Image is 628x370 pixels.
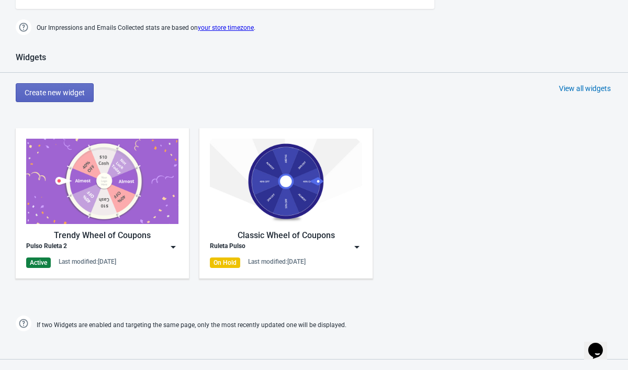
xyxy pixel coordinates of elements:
img: classic_game.jpg [210,139,362,224]
div: Last modified: [DATE] [248,257,306,266]
div: Classic Wheel of Coupons [210,229,362,242]
span: Create new widget [25,88,85,97]
span: If two Widgets are enabled and targeting the same page, only the most recently updated one will b... [37,317,346,334]
span: Our Impressions and Emails Collected stats are based on . [37,19,255,37]
iframe: chat widget [584,328,618,360]
img: help.png [16,316,31,331]
div: View all widgets [559,83,611,94]
div: Pulso Ruleta 2 [26,242,67,252]
img: dropdown.png [352,242,362,252]
div: On Hold [210,257,240,268]
img: help.png [16,19,31,35]
div: Trendy Wheel of Coupons [26,229,178,242]
div: Last modified: [DATE] [59,257,116,266]
a: your store timezone [198,24,254,31]
img: dropdown.png [168,242,178,252]
div: Active [26,257,51,268]
button: Create new widget [16,83,94,102]
img: trendy_game.png [26,139,178,224]
div: Ruleta Pulso [210,242,245,252]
